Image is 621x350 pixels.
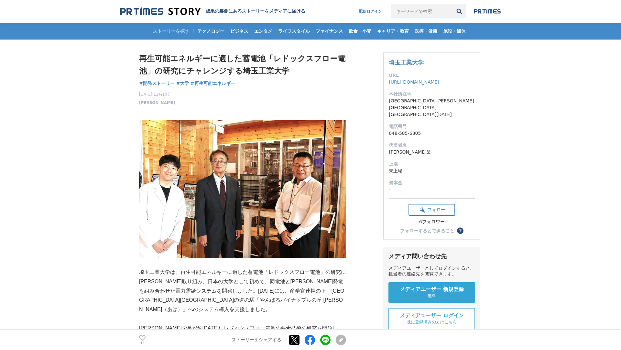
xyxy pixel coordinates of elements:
[457,227,463,234] button: ？
[120,7,201,16] img: 成果の裏側にあるストーリーをメディアに届ける
[252,28,275,34] span: エンタメ
[400,286,464,293] span: メディアユーザー 新規登録
[139,80,175,86] span: #開発ストーリー
[139,341,146,344] p: 12
[139,268,346,314] p: 埼玉工業大学は、再生可能エネルギーに適した蓄電池「レドックスフロー電池」の研究に[PERSON_NAME]取り組み、日本の大学として初めて、同電池と[PERSON_NAME]発電を組み合わせた電...
[388,265,475,277] div: メディアユーザーとしてログインすると、担当者の連絡先を閲覧できます。
[452,4,466,18] button: 検索
[389,161,475,168] dt: 上場
[389,168,475,174] dd: 未上場
[391,4,452,18] input: キーワードで検索
[206,8,305,14] h2: 成果の裏側にあるストーリーをメディアに届ける
[313,28,345,34] span: ファイナンス
[409,204,455,216] button: フォロー
[389,142,475,149] dt: 代表者名
[388,252,475,260] div: メディア問い合わせ先
[228,23,251,40] a: ビジネス
[388,282,475,303] a: メディアユーザー 新規登録 無料
[139,91,175,97] span: [DATE] 11時10分
[352,4,388,18] a: 配信ログイン
[232,337,281,343] p: ストーリーをシェアする
[400,312,464,319] span: メディアユーザー ログイン
[389,130,475,137] dd: 048-585-6805
[389,72,475,79] dt: URL
[252,23,275,40] a: エンタメ
[400,228,454,233] div: フォローするとできること
[346,23,374,40] a: 飲食・小売
[389,98,475,118] dd: [GEOGRAPHIC_DATA][PERSON_NAME][GEOGRAPHIC_DATA][GEOGRAPHIC_DATA][DATE]
[375,28,411,34] span: キャリア・教育
[195,28,227,34] span: テクノロジー
[276,23,312,40] a: ライフスタイル
[409,219,455,225] div: 6フォロワー
[389,59,424,66] a: 埼玉工業大学
[412,28,440,34] span: 医療・健康
[191,80,235,86] span: #再生可能エネルギー
[313,23,345,40] a: ファイナンス
[139,120,346,259] img: thumbnail_eb55e250-739d-11f0-81c7-fd1cffee32e1.JPG
[389,123,475,130] dt: 電話番号
[139,80,175,87] a: #開発ストーリー
[176,80,189,86] span: #大学
[276,28,312,34] span: ライフスタイル
[458,228,463,233] span: ？
[389,91,475,98] dt: 本社所在地
[389,186,475,193] dd: -
[375,23,411,40] a: キャリア・教育
[346,28,374,34] span: 飲食・小売
[228,28,251,34] span: ビジネス
[120,7,305,16] a: 成果の裏側にあるストーリーをメディアに届ける 成果の裏側にあるストーリーをメディアに届ける
[139,100,175,106] a: [PERSON_NAME]
[441,23,468,40] a: 施設・団体
[412,23,440,40] a: 医療・健康
[195,23,227,40] a: テクノロジー
[176,80,189,87] a: #大学
[389,79,439,85] a: [URL][DOMAIN_NAME]
[441,28,468,34] span: 施設・団体
[191,80,235,87] a: #再生可能エネルギー
[388,308,475,330] a: メディアユーザー ログイン 既に登録済みの方はこちら
[474,9,501,14] img: prtimes
[139,52,346,77] h1: 再生可能エネルギーに適した蓄電池「レドックスフロー電池」の研究にチャレンジする埼玉工業大学
[428,293,436,299] span: 無料
[389,180,475,186] dt: 資本金
[407,319,457,325] span: 既に登録済みの方はこちら
[389,149,475,156] dd: [PERSON_NAME]業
